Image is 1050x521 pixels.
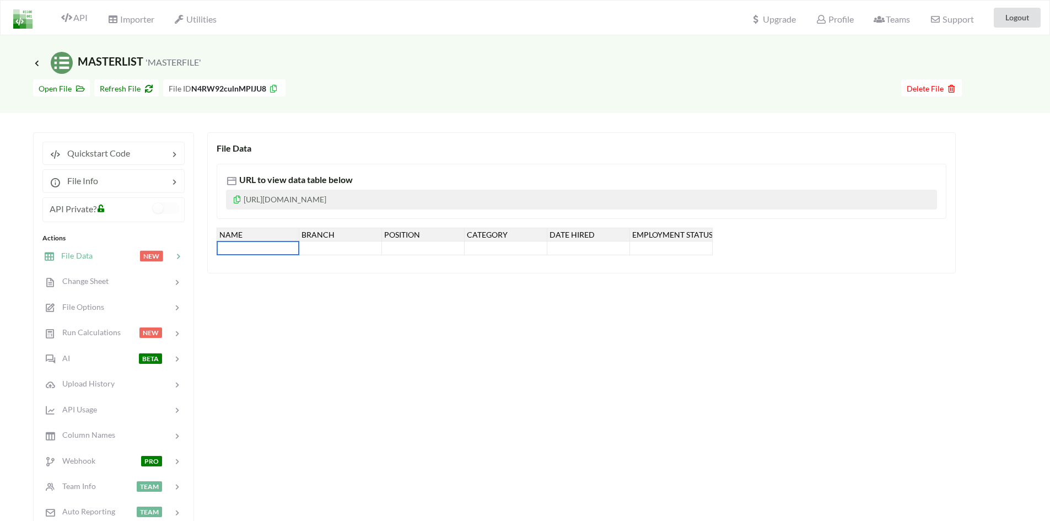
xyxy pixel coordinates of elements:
span: PRO [141,456,162,466]
div: File Data [217,142,946,155]
b: N4RW92culnMPIJU8 [191,84,266,93]
span: AI [56,353,70,363]
div: NAME [217,228,299,241]
span: Teams [874,14,910,24]
span: File ID [169,84,191,93]
button: Delete File [901,79,962,96]
span: URL to view data table below [237,174,353,185]
span: Quickstart Code [61,148,130,158]
img: LogoIcon.png [13,9,33,29]
button: Open File [33,79,90,96]
span: Utilities [174,14,217,24]
button: Refresh File [94,79,159,96]
span: API Private? [50,203,96,214]
div: DATE HIRED [547,228,630,241]
span: Open File [39,84,84,93]
span: Run Calculations [56,327,121,337]
span: NEW [139,327,162,338]
button: Logout [994,8,1041,28]
span: Support [930,15,973,24]
span: Profile [816,14,853,24]
span: Upload History [56,379,115,388]
span: Webhook [56,456,95,465]
div: CATEGORY [465,228,547,241]
span: File Options [56,302,104,311]
span: File Data [55,251,93,260]
span: Importer [107,14,154,24]
span: Delete File [907,84,956,93]
span: Team Info [56,481,96,491]
span: Change Sheet [56,276,109,286]
span: Refresh File [100,84,153,93]
span: API Usage [56,405,97,414]
div: EMPLOYMENT STATUS [630,228,713,241]
span: Upgrade [751,15,796,24]
div: Actions [42,233,185,243]
span: TEAM [137,481,162,492]
span: Auto Reporting [56,507,115,516]
span: BETA [139,353,162,364]
small: 'MASTERFILE' [146,57,201,67]
span: API [61,12,88,23]
img: /static/media/sheets.7a1b7961.svg [51,52,73,74]
span: NEW [140,251,163,261]
span: File Info [61,175,98,186]
span: MASTERLIST [33,55,201,68]
span: Column Names [56,430,115,439]
span: TEAM [137,507,162,517]
div: BRANCH [299,228,382,241]
div: POSITION [382,228,465,241]
p: [URL][DOMAIN_NAME] [226,190,937,210]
